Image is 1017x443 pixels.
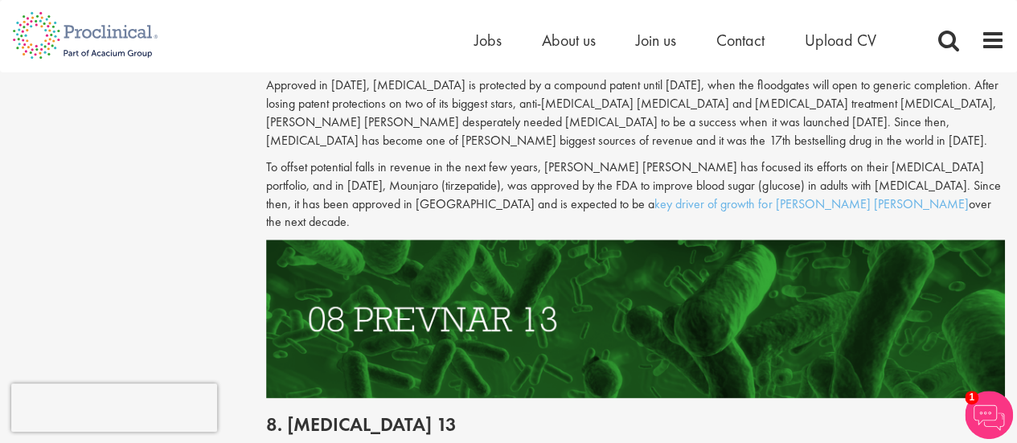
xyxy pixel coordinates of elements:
a: Join us [636,30,676,51]
span: 1 [965,391,978,404]
a: About us [542,30,596,51]
a: key driver of growth for [PERSON_NAME] [PERSON_NAME] [654,195,968,212]
p: To offset potential falls in revenue in the next few years, [PERSON_NAME] [PERSON_NAME] has focus... [266,158,1005,232]
h2: 8. [MEDICAL_DATA] 13 [266,414,1005,435]
p: Approved in [DATE], [MEDICAL_DATA] is protected by a compound patent until [DATE], when the flood... [266,76,1005,150]
iframe: reCAPTCHA [11,384,217,432]
a: Jobs [474,30,502,51]
img: Drugs with patents due to expire Prevnar 13 [266,240,1005,398]
a: Contact [716,30,765,51]
a: Upload CV [805,30,876,51]
img: Chatbot [965,391,1013,439]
